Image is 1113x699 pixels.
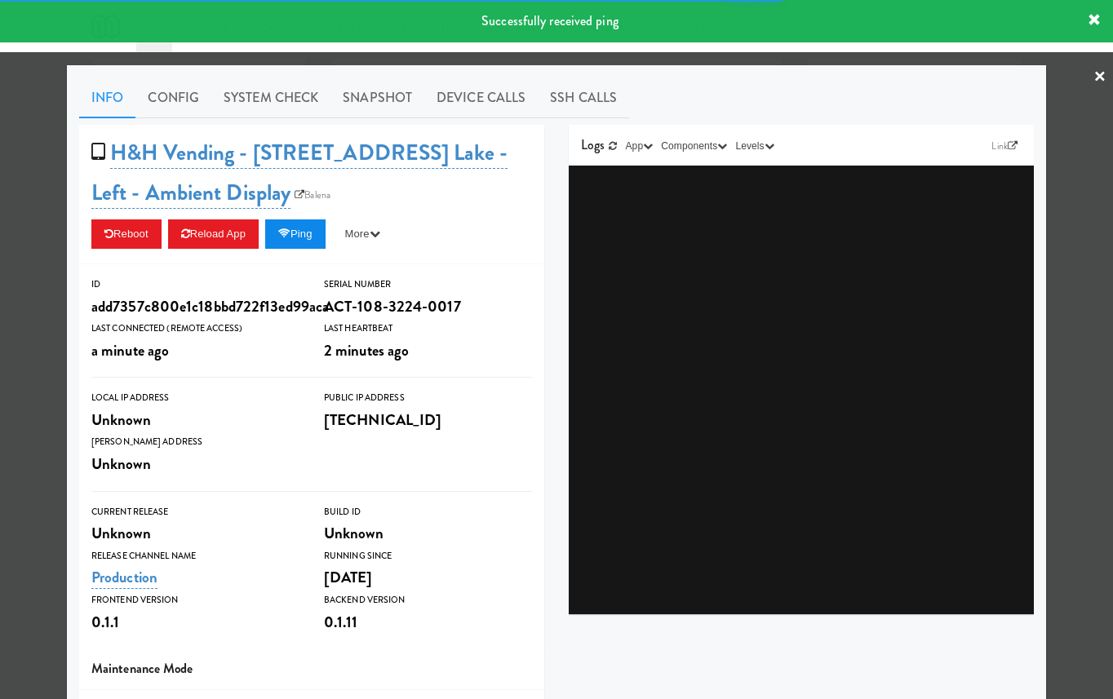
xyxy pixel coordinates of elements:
[324,321,532,337] div: Last Heartbeat
[324,592,532,608] div: Backend Version
[481,11,619,30] span: Successfully received ping
[324,293,532,321] div: ACT-108-3224-0017
[324,504,532,520] div: Build Id
[538,77,629,118] a: SSH Calls
[91,434,299,450] div: [PERSON_NAME] Address
[135,77,211,118] a: Config
[91,504,299,520] div: Current Release
[211,77,330,118] a: System Check
[91,406,299,434] div: Unknown
[324,608,532,636] div: 0.1.11
[91,277,299,293] div: ID
[91,339,169,361] span: a minute ago
[330,77,424,118] a: Snapshot
[731,138,778,154] button: Levels
[168,219,259,249] button: Reload App
[91,293,299,321] div: add7357c800e1c18bbd722f13ed99aca
[657,138,731,154] button: Components
[91,592,299,608] div: Frontend Version
[91,659,193,678] span: Maintenance Mode
[324,548,532,564] div: Running Since
[332,219,393,249] button: More
[424,77,538,118] a: Device Calls
[1093,52,1106,103] a: ×
[91,608,299,636] div: 0.1.1
[324,520,532,547] div: Unknown
[581,135,605,154] span: Logs
[91,548,299,564] div: Release Channel Name
[987,138,1022,154] a: Link
[324,406,532,434] div: [TECHNICAL_ID]
[622,138,658,154] button: App
[91,520,299,547] div: Unknown
[91,321,299,337] div: Last Connected (Remote Access)
[324,277,532,293] div: Serial Number
[91,566,157,589] a: Production
[324,390,532,406] div: Public IP Address
[265,219,326,249] button: Ping
[324,339,409,361] span: 2 minutes ago
[91,137,508,209] a: H&H Vending - [STREET_ADDRESS] Lake - Left - Ambient Display
[91,390,299,406] div: Local IP Address
[91,219,162,249] button: Reboot
[324,566,373,588] span: [DATE]
[91,450,299,478] div: Unknown
[290,187,335,203] a: Balena
[79,77,135,118] a: Info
